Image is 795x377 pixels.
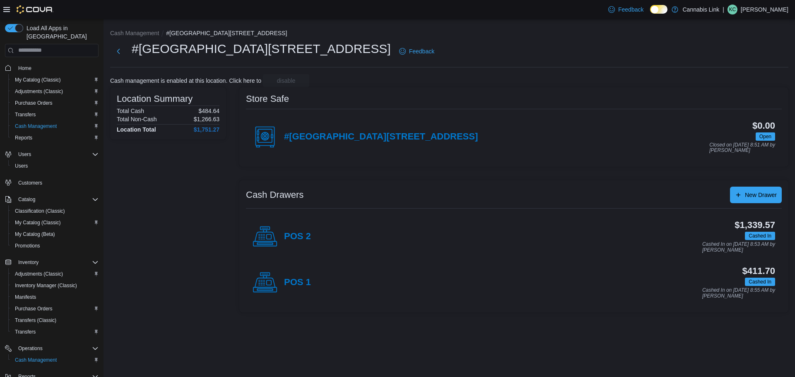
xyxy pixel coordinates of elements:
[15,317,56,324] span: Transfers (Classic)
[12,86,99,96] span: Adjustments (Classic)
[15,357,57,363] span: Cash Management
[8,326,102,338] button: Transfers
[284,231,311,242] h4: POS 2
[12,110,39,120] a: Transfers
[18,259,39,266] span: Inventory
[15,77,61,83] span: My Catalog (Classic)
[12,121,60,131] a: Cash Management
[8,109,102,120] button: Transfers
[194,116,219,122] p: $1,266.63
[12,110,99,120] span: Transfers
[246,94,289,104] h3: Store Safe
[18,345,43,352] span: Operations
[18,196,35,203] span: Catalog
[23,24,99,41] span: Load All Apps in [GEOGRAPHIC_DATA]
[15,343,99,353] span: Operations
[15,195,39,204] button: Catalog
[246,190,304,200] h3: Cash Drawers
[12,269,66,279] a: Adjustments (Classic)
[12,75,64,85] a: My Catalog (Classic)
[18,180,42,186] span: Customers
[749,278,771,286] span: Cashed In
[12,133,36,143] a: Reports
[2,177,102,189] button: Customers
[741,5,788,14] p: [PERSON_NAME]
[12,269,99,279] span: Adjustments (Classic)
[12,304,99,314] span: Purchase Orders
[12,161,31,171] a: Users
[12,315,60,325] a: Transfers (Classic)
[12,327,99,337] span: Transfers
[8,132,102,144] button: Reports
[15,329,36,335] span: Transfers
[2,149,102,160] button: Users
[12,75,99,85] span: My Catalog (Classic)
[12,161,99,171] span: Users
[166,30,287,36] button: #[GEOGRAPHIC_DATA][STREET_ADDRESS]
[15,178,99,188] span: Customers
[12,218,99,228] span: My Catalog (Classic)
[132,41,391,57] h1: #[GEOGRAPHIC_DATA][STREET_ADDRESS]
[8,228,102,240] button: My Catalog (Beta)
[15,134,32,141] span: Reports
[8,268,102,280] button: Adjustments (Classic)
[12,292,39,302] a: Manifests
[15,231,55,238] span: My Catalog (Beta)
[8,120,102,132] button: Cash Management
[15,294,36,300] span: Manifests
[12,304,56,314] a: Purchase Orders
[12,281,80,291] a: Inventory Manager (Classic)
[110,43,127,60] button: Next
[15,163,28,169] span: Users
[15,63,35,73] a: Home
[117,116,157,122] h6: Total Non-Cash
[12,121,99,131] span: Cash Management
[729,5,736,14] span: KC
[15,271,63,277] span: Adjustments (Classic)
[8,280,102,291] button: Inventory Manager (Classic)
[12,315,99,325] span: Transfers (Classic)
[8,205,102,217] button: Classification (Classic)
[12,281,99,291] span: Inventory Manager (Classic)
[745,278,775,286] span: Cashed In
[2,62,102,74] button: Home
[15,257,42,267] button: Inventory
[117,126,156,133] h4: Location Total
[759,133,771,140] span: Open
[12,218,64,228] a: My Catalog (Classic)
[17,5,53,14] img: Cova
[15,149,99,159] span: Users
[15,305,53,312] span: Purchase Orders
[15,123,57,130] span: Cash Management
[2,343,102,354] button: Operations
[12,241,99,251] span: Promotions
[117,108,144,114] h6: Total Cash
[110,30,159,36] button: Cash Management
[12,229,99,239] span: My Catalog (Beta)
[682,5,719,14] p: Cannabis Link
[2,257,102,268] button: Inventory
[8,217,102,228] button: My Catalog (Classic)
[742,266,775,276] h3: $411.70
[756,132,775,141] span: Open
[12,327,39,337] a: Transfers
[117,94,193,104] h3: Location Summary
[18,65,31,72] span: Home
[15,88,63,95] span: Adjustments (Classic)
[8,240,102,252] button: Promotions
[749,232,771,240] span: Cashed In
[2,194,102,205] button: Catalog
[15,149,34,159] button: Users
[284,132,478,142] h4: #[GEOGRAPHIC_DATA][STREET_ADDRESS]
[263,74,309,87] button: disable
[12,98,56,108] a: Purchase Orders
[284,277,311,288] h4: POS 1
[12,292,99,302] span: Manifests
[618,5,643,14] span: Feedback
[12,86,66,96] a: Adjustments (Classic)
[277,77,295,85] span: disable
[723,5,724,14] p: |
[752,121,775,131] h3: $0.00
[12,206,99,216] span: Classification (Classic)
